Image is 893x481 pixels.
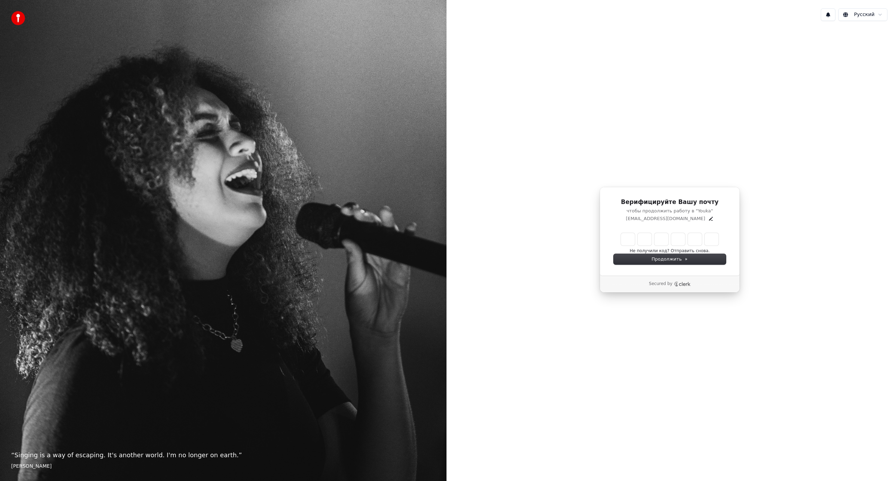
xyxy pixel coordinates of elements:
[674,282,691,286] a: Clerk logo
[614,208,726,214] p: чтобы продолжить работу в "Youka"
[11,450,435,460] p: “ Singing is a way of escaping. It's another world. I'm no longer on earth. ”
[708,216,714,221] button: Edit
[614,198,726,206] h1: Верифицируйте Вашу почту
[652,256,688,262] span: Продолжить
[621,233,719,246] input: Enter verification code
[630,248,710,254] button: Не получили код? Отправить снова.
[11,11,25,25] img: youka
[11,463,435,470] footer: [PERSON_NAME]
[614,254,726,264] button: Продолжить
[626,216,705,222] p: [EMAIL_ADDRESS][DOMAIN_NAME]
[649,281,672,287] p: Secured by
